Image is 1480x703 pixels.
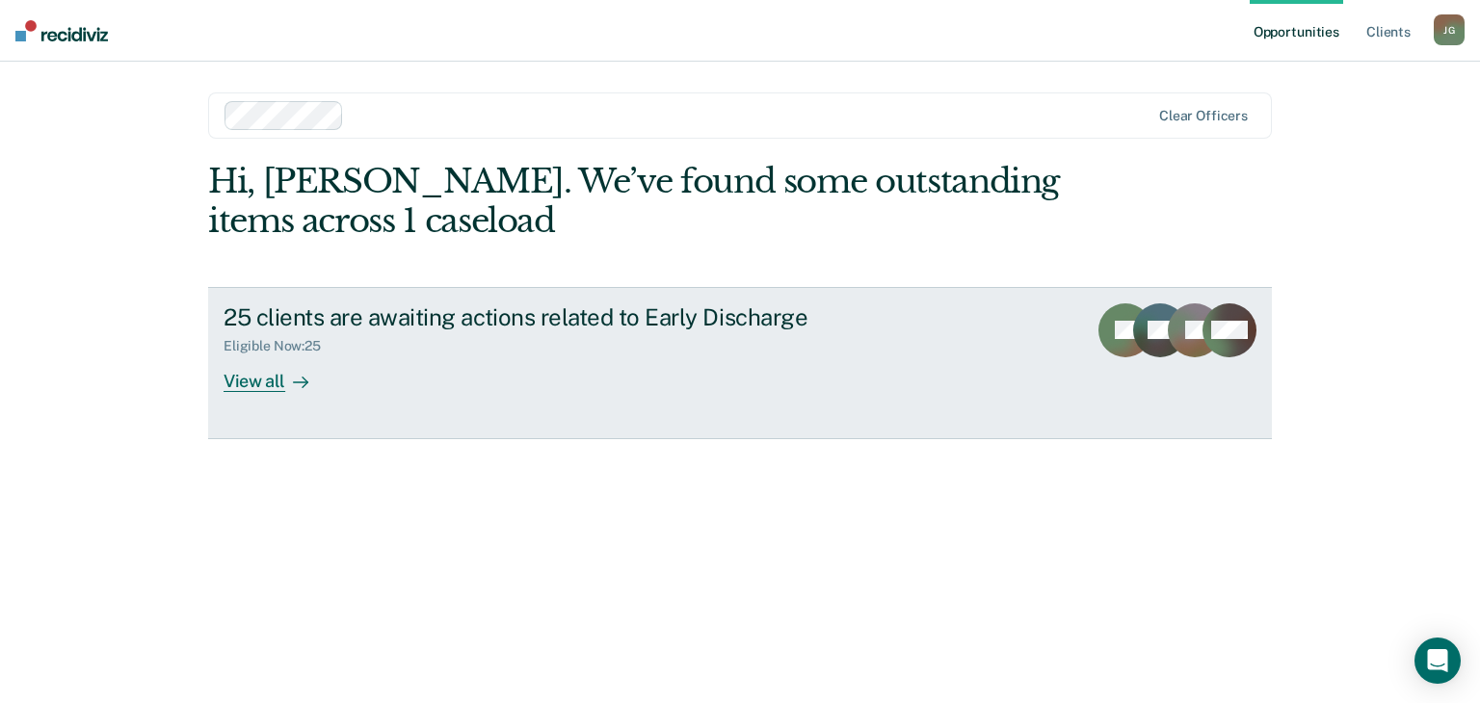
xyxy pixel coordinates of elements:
div: J G [1434,14,1465,45]
div: Open Intercom Messenger [1414,638,1461,684]
div: 25 clients are awaiting actions related to Early Discharge [224,303,900,331]
div: Hi, [PERSON_NAME]. We’ve found some outstanding items across 1 caseload [208,162,1059,241]
button: JG [1434,14,1465,45]
div: Clear officers [1159,108,1248,124]
img: Recidiviz [15,20,108,41]
a: 25 clients are awaiting actions related to Early DischargeEligible Now:25View all [208,287,1272,439]
div: View all [224,354,331,392]
div: Eligible Now : 25 [224,338,336,354]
